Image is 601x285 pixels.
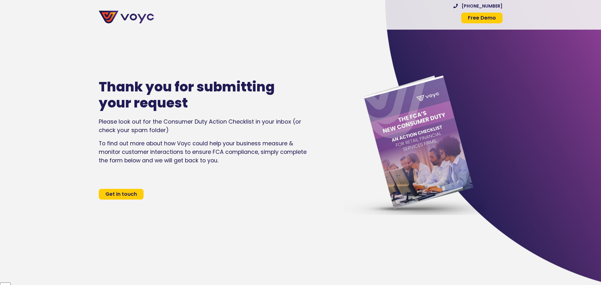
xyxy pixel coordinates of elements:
[99,79,289,111] h1: Thank you for submitting your request
[453,4,503,8] a: [PHONE_NUMBER]
[468,15,496,20] span: Free Demo
[99,117,308,134] p: Please look out for the Consumer Duty Action Checklist in your inbox (or check your spam folder)
[99,189,144,200] a: Get in touch
[344,67,486,215] img: consumer-duty-action-checklist-01
[105,192,137,197] span: Get in touch
[461,13,503,23] a: Free Demo
[462,4,503,8] span: [PHONE_NUMBER]
[99,11,154,23] img: voyc-full-logo
[99,140,307,165] span: To find out more about how Voyc could help your business measure & monitor customer interactions ...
